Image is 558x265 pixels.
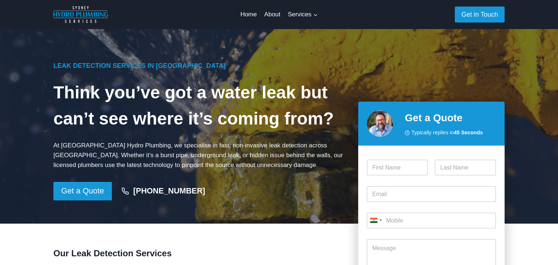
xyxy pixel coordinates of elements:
[435,160,496,175] input: Last Name
[61,185,104,197] span: Get a Quote
[284,6,322,23] a: Services
[260,6,284,23] a: About
[53,248,171,258] strong: Our Leak Detection Services
[236,6,260,23] a: Home
[367,213,384,228] button: Selected country
[367,160,428,175] input: First Name
[455,7,505,22] a: Get in Touch
[367,213,496,228] input: Mobile
[53,182,112,201] a: Get a Quote
[53,140,347,170] p: At [GEOGRAPHIC_DATA] Hydro Plumbing, we specialise in fast, non-invasive leak detection across [G...
[53,6,108,23] img: Sydney Hydro Plumbing Logo
[236,6,321,23] nav: Primary Navigation
[133,186,205,195] strong: [PHONE_NUMBER]
[454,130,483,135] strong: 45 Seconds
[367,186,496,202] input: Email
[53,79,347,132] h1: Think you’ve got a water leak but can’t see where it’s coming from?
[405,110,496,126] h2: Get a Quote
[115,183,212,200] a: [PHONE_NUMBER]
[53,61,347,71] h6: Leak Detection Services in [GEOGRAPHIC_DATA]
[288,9,318,19] span: Services
[411,129,483,137] span: Typically replies in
